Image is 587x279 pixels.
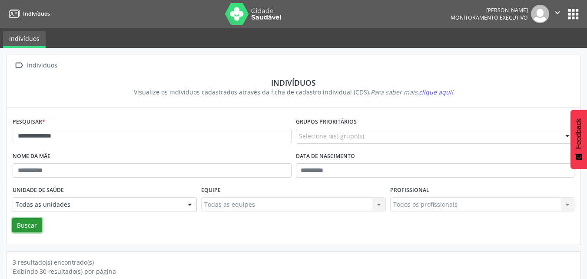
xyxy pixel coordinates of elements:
div: Visualize os indivíduos cadastrados através da ficha de cadastro individual (CDS). [19,87,568,97]
i:  [553,8,562,17]
a: Indivíduos [6,7,50,21]
span: clique aqui! [419,88,453,96]
a: Indivíduos [3,31,46,48]
i: Para saber mais, [371,88,453,96]
img: img [531,5,549,23]
span: Indivíduos [23,10,50,17]
label: Profissional [390,184,429,197]
label: Nome da mãe [13,150,50,163]
label: Unidade de saúde [13,184,64,197]
span: Feedback [575,118,583,149]
div: Indivíduos [25,59,59,72]
label: Pesquisar [13,115,45,129]
label: Equipe [201,184,221,197]
label: Data de nascimento [296,150,355,163]
span: Monitoramento Executivo [451,14,528,21]
button: Feedback - Mostrar pesquisa [570,110,587,169]
button: apps [566,7,581,22]
div: [PERSON_NAME] [451,7,528,14]
i:  [13,59,25,72]
div: 3 resultado(s) encontrado(s) [13,258,574,267]
a:  Indivíduos [13,59,59,72]
button: Buscar [12,218,42,233]
div: Exibindo 30 resultado(s) por página [13,267,574,276]
button:  [549,5,566,23]
span: Todas as unidades [16,200,179,209]
label: Grupos prioritários [296,115,357,129]
div: Indivíduos [19,78,568,87]
span: Selecione o(s) grupo(s) [299,131,364,141]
